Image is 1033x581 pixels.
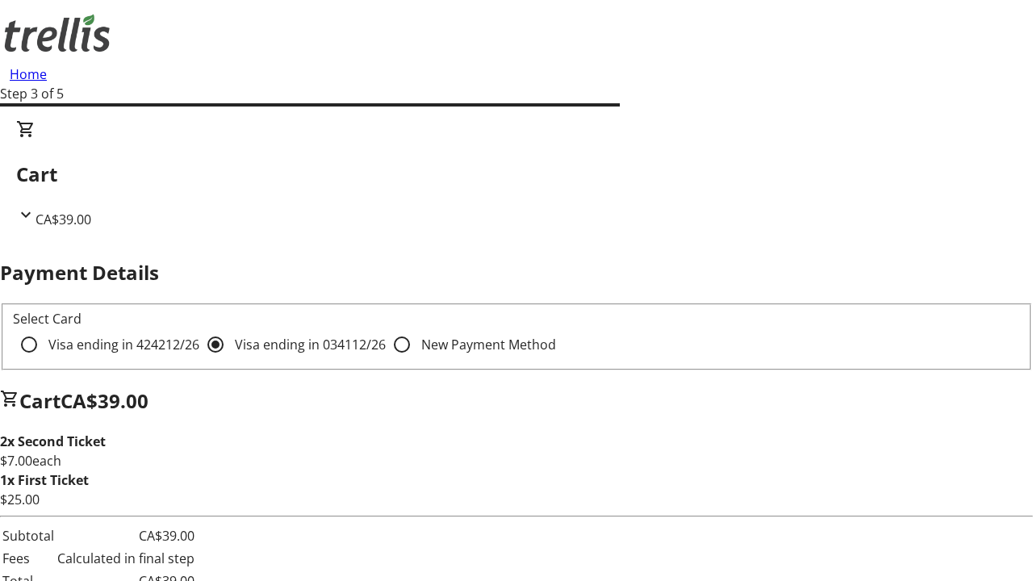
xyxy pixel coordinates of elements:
[48,336,199,353] span: Visa ending in 4242
[13,309,1020,328] div: Select Card
[2,525,55,546] td: Subtotal
[61,387,148,414] span: CA$39.00
[16,160,1017,189] h2: Cart
[418,335,556,354] label: New Payment Method
[235,336,386,353] span: Visa ending in 0341
[16,119,1017,229] div: CartCA$39.00
[36,211,91,228] span: CA$39.00
[56,525,195,546] td: CA$39.00
[352,336,386,353] span: 12/26
[2,548,55,569] td: Fees
[19,387,61,414] span: Cart
[165,336,199,353] span: 12/26
[56,548,195,569] td: Calculated in final step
